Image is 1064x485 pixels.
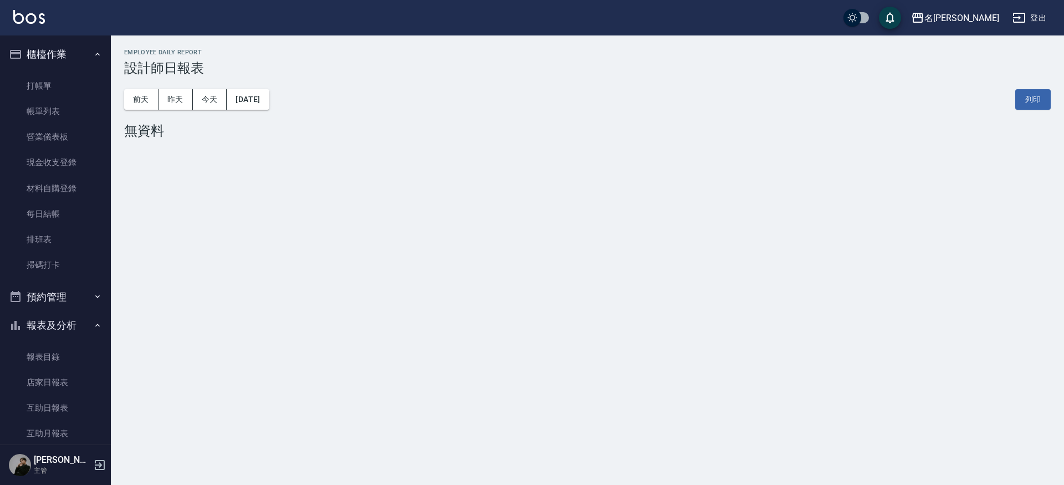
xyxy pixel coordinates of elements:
[1008,8,1051,28] button: 登出
[4,252,106,278] a: 掃碼打卡
[1015,89,1051,110] button: 列印
[13,10,45,24] img: Logo
[193,89,227,110] button: 今天
[4,395,106,421] a: 互助日報表
[34,455,90,466] h5: [PERSON_NAME]
[124,123,1051,139] div: 無資料
[879,7,901,29] button: save
[9,454,31,476] img: Person
[907,7,1004,29] button: 名[PERSON_NAME]
[4,311,106,340] button: 報表及分析
[4,283,106,312] button: 預約管理
[227,89,269,110] button: [DATE]
[124,49,1051,56] h2: Employee Daily Report
[4,150,106,175] a: 現金收支登錄
[924,11,999,25] div: 名[PERSON_NAME]
[4,370,106,395] a: 店家日報表
[4,73,106,99] a: 打帳單
[124,60,1051,76] h3: 設計師日報表
[34,466,90,476] p: 主管
[4,176,106,201] a: 材料自購登錄
[158,89,193,110] button: 昨天
[4,344,106,370] a: 報表目錄
[124,89,158,110] button: 前天
[4,124,106,150] a: 營業儀表板
[4,40,106,69] button: 櫃檯作業
[4,201,106,227] a: 每日結帳
[4,227,106,252] a: 排班表
[4,421,106,446] a: 互助月報表
[4,99,106,124] a: 帳單列表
